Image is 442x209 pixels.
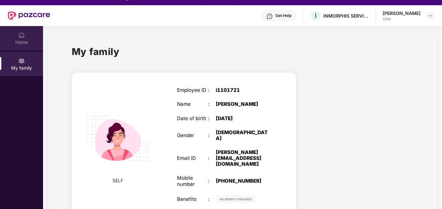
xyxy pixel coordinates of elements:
[208,196,216,202] div: :
[177,155,208,161] div: Email ID
[383,16,420,21] div: User
[216,130,270,141] div: [DEMOGRAPHIC_DATA]
[208,155,216,161] div: :
[428,13,433,18] img: svg+xml;base64,PHN2ZyBpZD0iRHJvcGRvd24tMzJ4MzIiIHhtbG5zPSJodHRwOi8vd3d3LnczLm9yZy8yMDAwL3N2ZyIgd2...
[18,32,25,38] img: svg+xml;base64,PHN2ZyBpZD0iSG9tZSIgeG1sbnM9Imh0dHA6Ly93d3cudzMub3JnLzIwMDAvc3ZnIiB3aWR0aD0iMjAiIG...
[18,58,25,64] img: svg+xml;base64,PHN2ZyB3aWR0aD0iMjAiIGhlaWdodD0iMjAiIHZpZXdCb3g9IjAgMCAyMCAyMCIgZmlsbD0ibm9uZSIgeG...
[216,178,270,184] div: [PHONE_NUMBER]
[8,11,50,20] img: New Pazcare Logo
[177,101,208,107] div: Name
[266,13,273,20] img: svg+xml;base64,PHN2ZyBpZD0iSGVscC0zMngzMiIgeG1sbnM9Imh0dHA6Ly93d3cudzMub3JnLzIwMDAvc3ZnIiB3aWR0aD...
[216,149,270,167] div: [PERSON_NAME][EMAIL_ADDRESS][DOMAIN_NAME]
[275,13,291,18] div: Get Help
[208,87,216,93] div: :
[216,195,256,203] img: svg+xml;base64,PHN2ZyB4bWxucz0iaHR0cDovL3d3dy53My5vcmcvMjAwMC9zdmciIHdpZHRoPSIxMjIiIGhlaWdodD0iMj...
[72,44,120,59] h1: My family
[383,10,420,16] div: [PERSON_NAME]
[177,87,208,93] div: Employee ID
[79,100,156,177] img: svg+xml;base64,PHN2ZyB4bWxucz0iaHR0cDovL3d3dy53My5vcmcvMjAwMC9zdmciIHdpZHRoPSIyMjQiIGhlaWdodD0iMT...
[208,132,216,138] div: :
[112,177,123,184] span: SELF
[208,178,216,184] div: :
[177,116,208,121] div: Date of birth
[208,101,216,107] div: :
[323,13,369,19] div: INMORPHIS SERVICES PRIVATE LIMITED
[177,175,208,187] div: Mobile number
[177,196,208,202] div: Benefits
[177,132,208,138] div: Gender
[315,12,317,20] span: I
[216,116,270,121] div: [DATE]
[208,116,216,121] div: :
[216,87,270,93] div: i1101721
[216,101,270,107] div: [PERSON_NAME]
